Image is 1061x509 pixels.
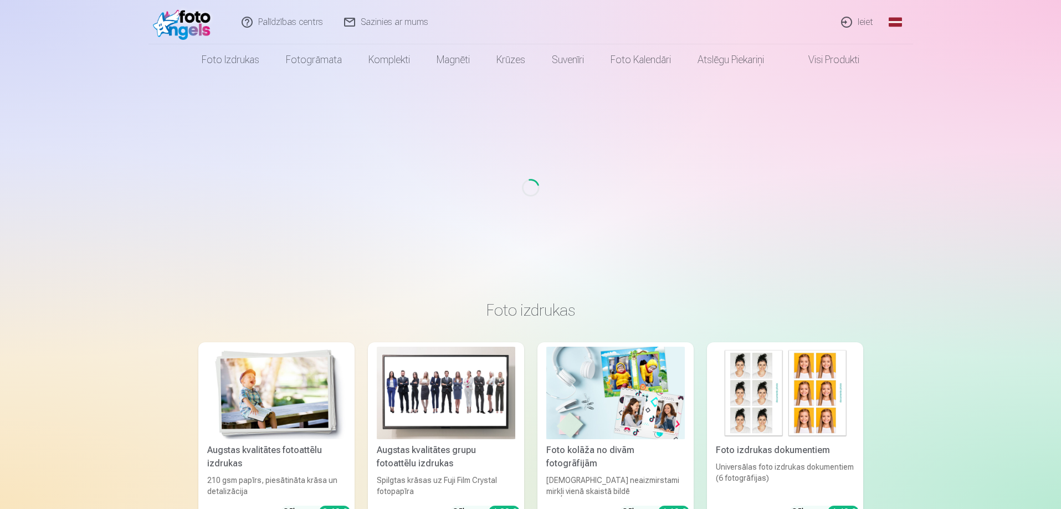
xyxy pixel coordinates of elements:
img: /fa1 [153,4,217,40]
div: Augstas kvalitātes grupu fotoattēlu izdrukas [372,444,520,470]
a: Komplekti [355,44,423,75]
div: [DEMOGRAPHIC_DATA] neaizmirstami mirkļi vienā skaistā bildē [542,475,689,497]
a: Atslēgu piekariņi [684,44,777,75]
img: Augstas kvalitātes grupu fotoattēlu izdrukas [377,347,515,439]
a: Foto kalendāri [597,44,684,75]
div: Foto kolāža no divām fotogrāfijām [542,444,689,470]
img: Foto kolāža no divām fotogrāfijām [546,347,685,439]
img: Foto izdrukas dokumentiem [716,347,854,439]
div: Foto izdrukas dokumentiem [711,444,859,457]
a: Krūzes [483,44,539,75]
img: Augstas kvalitātes fotoattēlu izdrukas [207,347,346,439]
h3: Foto izdrukas [207,300,854,320]
a: Fotogrāmata [273,44,355,75]
div: 210 gsm papīrs, piesātināta krāsa un detalizācija [203,475,350,497]
a: Magnēti [423,44,483,75]
a: Visi produkti [777,44,873,75]
div: Augstas kvalitātes fotoattēlu izdrukas [203,444,350,470]
div: Universālas foto izdrukas dokumentiem (6 fotogrāfijas) [711,461,859,497]
a: Suvenīri [539,44,597,75]
div: Spilgtas krāsas uz Fuji Film Crystal fotopapīra [372,475,520,497]
a: Foto izdrukas [188,44,273,75]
